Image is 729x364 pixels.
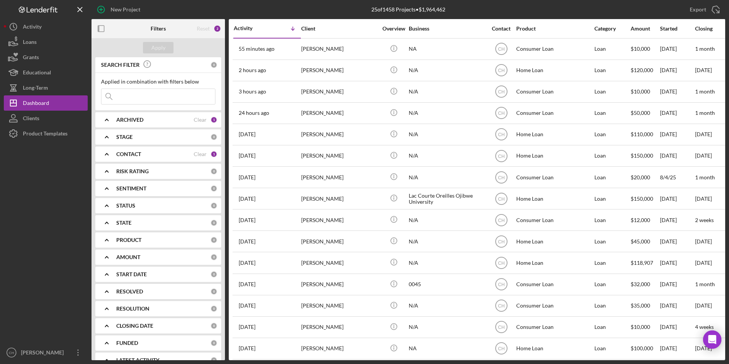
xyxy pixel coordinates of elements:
[210,271,217,278] div: 0
[301,231,377,251] div: [PERSON_NAME]
[210,305,217,312] div: 0
[197,26,210,32] div: Reset
[23,126,67,143] div: Product Templates
[210,151,217,158] div: 1
[594,146,630,166] div: Loan
[660,82,694,102] div: [DATE]
[301,274,377,295] div: [PERSON_NAME]
[4,80,88,95] button: Long-Term
[301,253,377,273] div: [PERSON_NAME]
[239,281,255,287] time: 2025-07-30 14:35
[631,167,659,187] div: $20,000
[594,253,630,273] div: Loan
[695,195,712,202] time: [DATE]
[116,323,153,329] b: CLOSING DATE
[116,185,146,192] b: SENTIMENT
[695,302,712,309] time: [DATE]
[4,34,88,50] a: Loans
[631,253,659,273] div: $118,907
[239,131,255,137] time: 2025-08-12 15:10
[101,62,140,68] b: SEARCH FILTER
[516,103,593,123] div: Consumer Loan
[210,116,217,123] div: 1
[9,351,14,355] text: CH
[111,2,140,17] div: New Project
[116,117,143,123] b: ARCHIVED
[695,45,715,52] time: 1 month
[194,151,207,157] div: Clear
[516,26,593,32] div: Product
[409,124,485,145] div: N/A
[239,153,255,159] time: 2025-08-11 12:25
[631,26,659,32] div: Amount
[695,67,712,73] time: [DATE]
[116,134,133,140] b: STAGE
[631,82,659,102] div: $10,000
[116,203,135,209] b: STATUS
[239,217,255,223] time: 2025-08-07 19:44
[498,89,504,95] text: CH
[498,325,504,330] text: CH
[695,259,712,266] time: [DATE]
[210,340,217,346] div: 0
[23,65,51,82] div: Educational
[660,103,694,123] div: [DATE]
[239,46,275,52] time: 2025-08-13 20:31
[498,217,504,223] text: CH
[631,296,659,316] div: $35,000
[682,2,725,17] button: Export
[516,317,593,337] div: Consumer Loan
[695,281,715,287] time: 1 month
[409,39,485,59] div: NA
[301,39,377,59] div: [PERSON_NAME]
[409,82,485,102] div: N/A
[594,26,630,32] div: Category
[409,188,485,209] div: Lac Courte Oreilles Ojibwe University
[660,274,694,295] div: [DATE]
[210,61,217,68] div: 0
[690,2,706,17] div: Export
[116,271,147,277] b: START DATE
[4,126,88,141] a: Product Templates
[409,210,485,230] div: N/A
[301,210,377,230] div: [PERSON_NAME]
[594,274,630,295] div: Loan
[116,288,143,295] b: RESOLVED
[516,39,593,59] div: Consumer Loan
[695,174,715,180] time: 1 month
[301,124,377,145] div: [PERSON_NAME]
[19,345,69,362] div: [PERSON_NAME]
[594,210,630,230] div: Loan
[516,231,593,251] div: Home Loan
[301,188,377,209] div: [PERSON_NAME]
[516,296,593,316] div: Consumer Loan
[116,151,141,157] b: CONTACT
[409,26,485,32] div: Business
[4,95,88,111] button: Dashboard
[301,146,377,166] div: [PERSON_NAME]
[210,202,217,209] div: 0
[695,238,712,245] time: [DATE]
[210,288,217,295] div: 0
[660,317,694,337] div: [DATE]
[498,68,504,73] text: CH
[695,217,714,223] time: 2 weeks
[409,296,485,316] div: N/A
[516,274,593,295] div: Consumer Loan
[239,324,255,330] time: 2025-07-28 17:20
[23,111,39,128] div: Clients
[210,134,217,140] div: 0
[498,261,504,266] text: CH
[23,80,48,97] div: Long-Term
[631,146,659,166] div: $150,000
[498,346,504,351] text: CH
[660,338,694,359] div: [DATE]
[301,317,377,337] div: [PERSON_NAME]
[498,303,504,309] text: CH
[23,19,42,36] div: Activity
[516,124,593,145] div: Home Loan
[301,26,377,32] div: Client
[660,231,694,251] div: [DATE]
